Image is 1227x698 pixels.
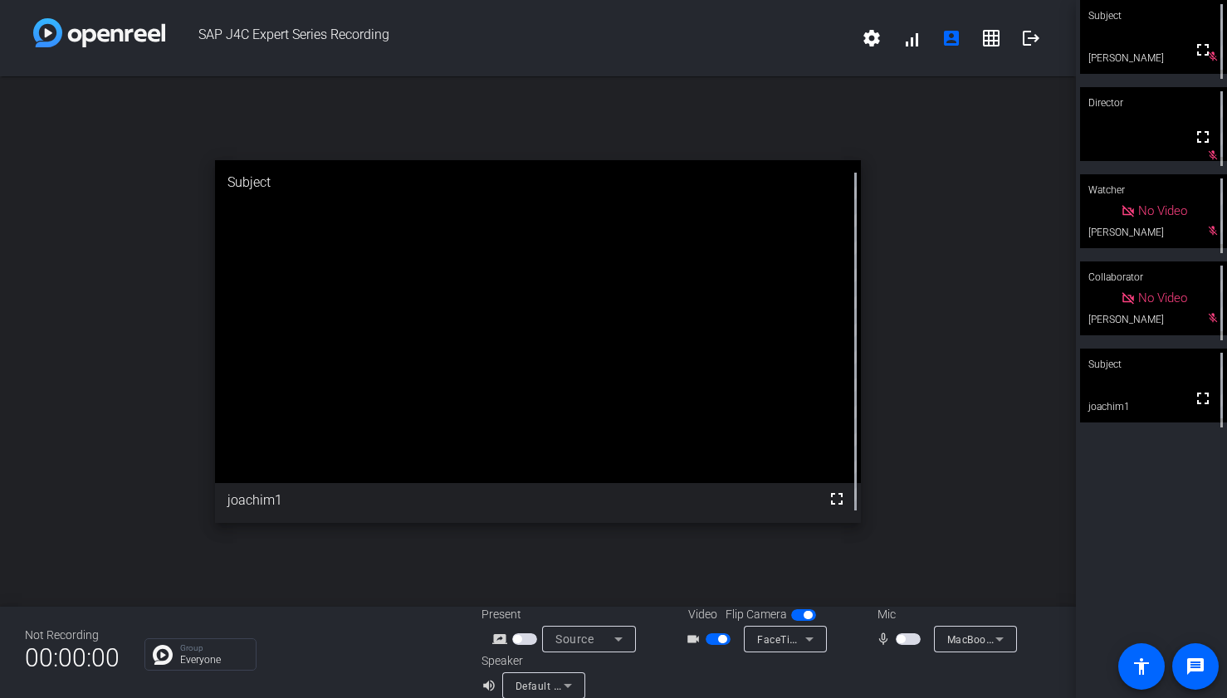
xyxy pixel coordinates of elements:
img: Chat Icon [153,645,173,665]
div: Collaborator [1080,261,1227,293]
mat-icon: fullscreen [1193,127,1213,147]
span: Default - MacBook Pro Speakers (Built-in) [516,679,716,692]
mat-icon: accessibility [1132,657,1151,676]
mat-icon: account_box [941,28,961,48]
mat-icon: grid_on [981,28,1001,48]
mat-icon: videocam_outline [686,629,706,649]
span: Video [688,606,717,623]
p: Everyone [180,655,247,665]
mat-icon: logout [1021,28,1041,48]
mat-icon: volume_up [482,676,501,696]
img: white-gradient.svg [33,18,165,47]
span: No Video [1138,203,1187,218]
div: Subject [1080,349,1227,380]
span: FaceTime HD Camera (3A71:F4B5) [757,632,927,646]
div: Watcher [1080,174,1227,206]
mat-icon: screen_share_outline [492,629,512,649]
span: 00:00:00 [25,637,120,678]
span: Source [555,632,594,646]
span: No Video [1138,290,1187,305]
mat-icon: fullscreen [1193,40,1213,60]
mat-icon: fullscreen [1193,388,1213,408]
p: Group [180,644,247,652]
div: Not Recording [25,627,120,644]
div: Director [1080,87,1227,119]
span: SAP J4C Expert Series Recording [165,18,852,58]
span: Flip Camera [726,606,787,623]
div: Mic [861,606,1027,623]
mat-icon: fullscreen [827,489,847,509]
mat-icon: settings [862,28,882,48]
div: Speaker [482,652,581,670]
div: Present [482,606,648,623]
mat-icon: mic_none [876,629,896,649]
div: Subject [215,160,861,205]
span: MacBook Pro Microphone (Built-in) [947,632,1117,646]
mat-icon: message [1185,657,1205,676]
button: signal_cellular_alt [892,18,931,58]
